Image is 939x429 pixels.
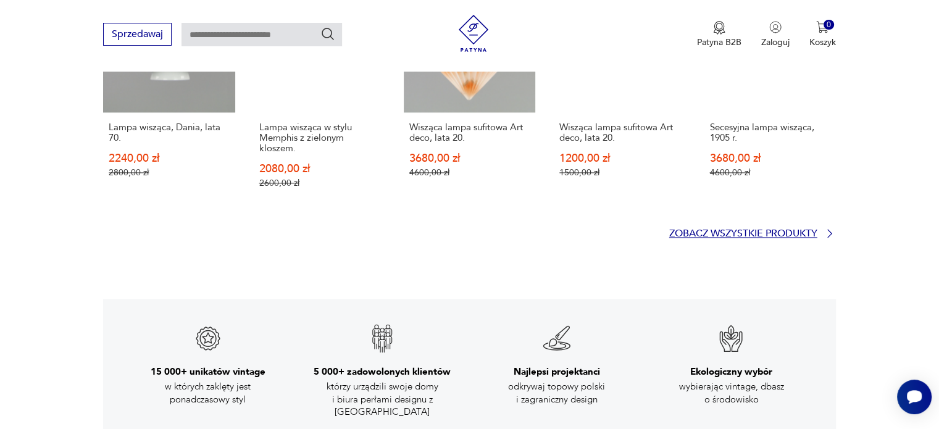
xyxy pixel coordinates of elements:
[314,380,450,418] p: którzy urządzili swoje domy i biura perłami designu z [GEOGRAPHIC_DATA]
[542,323,572,353] img: Znak gwarancji jakości
[193,323,223,353] img: Znak gwarancji jakości
[824,20,834,30] div: 0
[320,27,335,41] button: Szukaj
[697,21,741,48] button: Patyna B2B
[409,153,530,164] p: 3680,00 zł
[709,153,830,164] p: 3680,00 zł
[455,15,492,52] img: Patyna - sklep z meblami i dekoracjami vintage
[697,36,741,48] p: Patyna B2B
[690,365,772,378] h3: Ekologiczny wybór
[709,167,830,178] p: 4600,00 zł
[713,21,725,35] img: Ikona medalu
[151,365,265,378] h3: 15 000+ unikatów vintage
[109,167,229,178] p: 2800,00 zł
[716,323,746,353] img: Znak gwarancji jakości
[669,227,836,239] a: Zobacz wszystkie produkty
[559,122,680,143] p: Wisząca lampa sufitowa Art deco, lata 20.
[140,380,276,406] p: w których zaklęty jest ponadczasowy styl
[259,164,380,174] p: 2080,00 zł
[109,122,229,143] p: Lampa wisząca, Dania, lata 70.
[816,21,828,33] img: Ikona koszyka
[663,380,799,406] p: wybierając vintage, dbasz o środowisko
[559,153,680,164] p: 1200,00 zł
[259,178,380,188] p: 2600,00 zł
[514,365,600,378] h3: Najlepsi projektanci
[761,36,790,48] p: Zaloguj
[769,21,782,33] img: Ikonka użytkownika
[259,122,380,154] p: Lampa wisząca w stylu Memphis z zielonym kloszem.
[314,365,451,378] h3: 5 000+ zadowolonych klientów
[809,21,836,48] button: 0Koszyk
[103,23,172,46] button: Sprzedawaj
[367,323,397,353] img: Znak gwarancji jakości
[103,31,172,40] a: Sprzedawaj
[559,167,680,178] p: 1500,00 zł
[809,36,836,48] p: Koszyk
[489,380,625,406] p: odkrywaj topowy polski i zagraniczny design
[697,21,741,48] a: Ikona medaluPatyna B2B
[409,167,530,178] p: 4600,00 zł
[669,230,817,238] p: Zobacz wszystkie produkty
[109,153,229,164] p: 2240,00 zł
[709,122,830,143] p: Secesyjna lampa wisząca, 1905 r.
[761,21,790,48] button: Zaloguj
[897,380,932,414] iframe: Smartsupp widget button
[409,122,530,143] p: Wisząca lampa sufitowa Art deco, lata 20.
